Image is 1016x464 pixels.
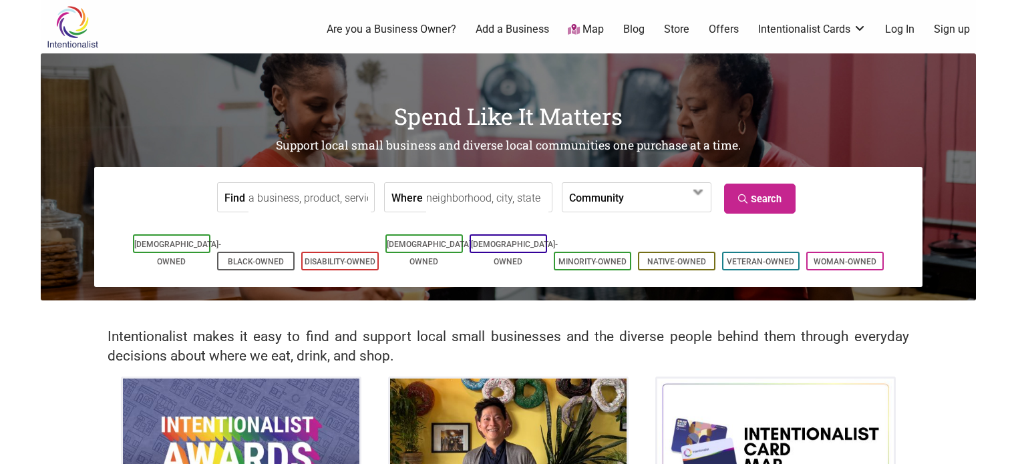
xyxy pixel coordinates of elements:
a: [DEMOGRAPHIC_DATA]-Owned [387,240,474,266]
input: a business, product, service [248,183,371,213]
a: Map [568,22,604,37]
a: Veteran-Owned [727,257,794,266]
a: Intentionalist Cards [758,22,866,37]
a: Log In [885,22,914,37]
label: Community [569,183,624,212]
a: Search [724,184,796,214]
a: Sign up [934,22,970,37]
a: Store [664,22,689,37]
input: neighborhood, city, state [426,183,548,213]
a: [DEMOGRAPHIC_DATA]-Owned [134,240,221,266]
h2: Support local small business and diverse local communities one purchase at a time. [41,138,976,154]
a: Woman-Owned [814,257,876,266]
h2: Intentionalist makes it easy to find and support local small businesses and the diverse people be... [108,327,909,366]
label: Where [391,183,423,212]
a: Are you a Business Owner? [327,22,456,37]
label: Find [224,183,245,212]
h1: Spend Like It Matters [41,100,976,132]
a: Blog [623,22,645,37]
a: Native-Owned [647,257,706,266]
a: Minority-Owned [558,257,627,266]
a: Black-Owned [228,257,284,266]
a: [DEMOGRAPHIC_DATA]-Owned [471,240,558,266]
a: Add a Business [476,22,549,37]
img: Intentionalist [41,5,104,49]
a: Offers [709,22,739,37]
a: Disability-Owned [305,257,375,266]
